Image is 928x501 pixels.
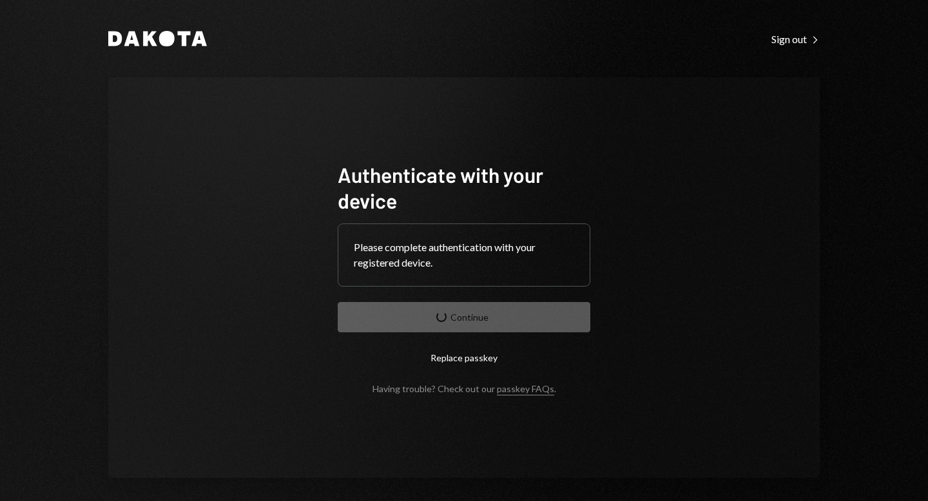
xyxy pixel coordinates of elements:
[497,383,554,395] a: passkey FAQs
[771,33,820,46] div: Sign out
[338,162,590,213] h1: Authenticate with your device
[338,343,590,373] button: Replace passkey
[771,32,820,46] a: Sign out
[372,383,556,394] div: Having trouble? Check out our .
[354,240,574,270] div: Please complete authentication with your registered device.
